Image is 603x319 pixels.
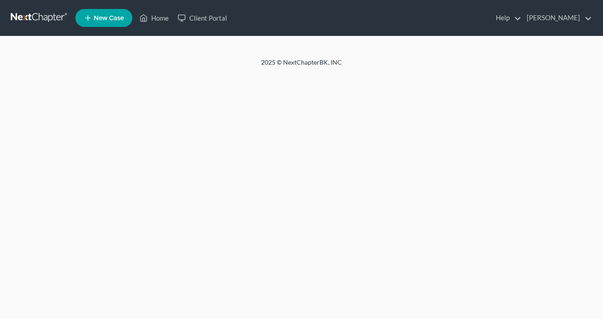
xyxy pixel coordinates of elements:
[75,9,132,27] new-legal-case-button: New Case
[46,58,557,74] div: 2025 © NextChapterBK, INC
[135,10,173,26] a: Home
[522,10,592,26] a: [PERSON_NAME]
[173,10,232,26] a: Client Portal
[491,10,521,26] a: Help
